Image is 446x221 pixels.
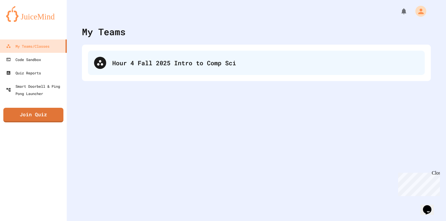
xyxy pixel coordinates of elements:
div: Quiz Reports [6,69,41,76]
div: My Teams [82,25,126,39]
a: Join Quiz [3,108,63,122]
div: My Notifications [389,6,409,16]
div: My Account [409,4,428,18]
div: My Teams/Classes [6,42,49,50]
iframe: chat widget [421,197,440,215]
iframe: chat widget [396,170,440,196]
div: Hour 4 Fall 2025 Intro to Comp Sci [88,51,425,75]
div: Hour 4 Fall 2025 Intro to Comp Sci [112,58,419,67]
div: Chat with us now!Close [2,2,42,39]
div: Smart Doorbell & Ping Pong Launcher [6,83,64,97]
div: Code Sandbox [6,56,41,63]
img: logo-orange.svg [6,6,61,22]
